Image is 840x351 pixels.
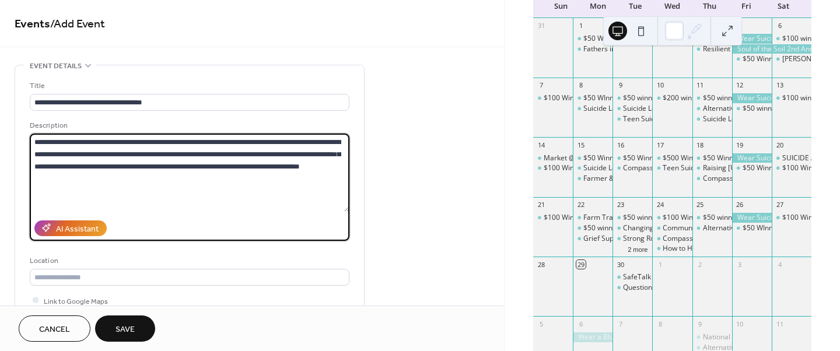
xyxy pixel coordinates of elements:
div: $50 winner Melissa Holland, Monroe [573,223,612,233]
div: 10 [736,320,744,328]
div: $50 Winner [PERSON_NAME] [583,153,677,163]
div: $200 winner, [PERSON_NAME] [663,93,761,103]
div: Compassionate Friends Group [612,163,652,173]
div: Farm Transitions Challenges [573,213,612,223]
div: 12 [736,81,744,90]
div: Market @ St. Isidore's Dairy [533,153,573,163]
div: 16 [616,141,625,149]
div: 9 [616,81,625,90]
div: SUICIDE AWARENESS COLOR RUN/WALK [772,153,811,163]
div: $50 WInner [PERSON_NAME] [583,93,677,103]
div: $50 winner Marylee Olsen, Dodgeville [612,213,652,223]
div: $50 Winner [PERSON_NAME] [743,54,836,64]
div: Alternative to Suicide Support - Virtual [703,223,826,233]
div: Fathers in Focus Conference 2025 Registration [583,44,734,54]
div: 2 [696,260,705,269]
div: $50 Winner [PERSON_NAME] Hennamen [623,153,755,163]
div: Farm Transitions Challenges [583,213,676,223]
div: $50 WInner Nancy Anderson [573,93,612,103]
div: 25 [696,201,705,209]
div: Description [30,120,347,132]
div: $50 winner [PERSON_NAME], [PERSON_NAME] [583,223,734,233]
div: Suicide Loss Support Group [583,104,673,114]
div: $50 Winner [PERSON_NAME] [743,163,836,173]
div: How to Help Your Child Who Feels Down: A Training for Parents (VIrtual & Free) [652,244,692,254]
div: $100 winner Anna Kopitzke [772,93,811,103]
span: Event details [30,60,82,72]
div: $100 Winner Ashley Lenz - Lancaster [652,213,692,223]
div: Compassionate Friends [GEOGRAPHIC_DATA] [663,234,811,244]
div: Compassionate Friends Group [623,163,722,173]
div: Wear a Blue Shirt today [573,332,612,342]
div: $50 Winner Mike Davis [573,153,612,163]
span: Save [116,324,135,336]
div: $50 winner Doug Nofsinger, Oregon - DONATED BACK!! [692,213,732,223]
div: Location [30,255,347,267]
div: Raising Wisconsin's Children: Confident kids: Building young children's self esteem (Virtual & Free) [692,163,732,173]
div: 22 [576,201,585,209]
div: 4 [775,260,784,269]
div: 31 [537,22,545,30]
div: SafeTalk Suicide Prevention Training [612,272,652,282]
div: Teen Suicide Loss Support Group- LaCrosse [652,163,692,173]
div: Communication Coaching to Support Farm Harmony Across Generations [652,223,692,233]
div: $100 Winner Brenda Blackford [533,93,573,103]
div: $50 winner [PERSON_NAME] [703,93,796,103]
div: Suicide Loss Support Group (SOS)- Virtual [612,104,652,114]
div: 23 [616,201,625,209]
div: Compassionate Friends Richland Center [652,234,692,244]
div: 3 [736,260,744,269]
div: $100 Winner [PERSON_NAME] [544,93,642,103]
div: Market @ St. [PERSON_NAME]'s Dairy [544,153,666,163]
div: $100 Winner Mike Zeien [533,163,573,173]
div: 14 [537,141,545,149]
div: $50 Winner Dawn Meiss [573,34,612,44]
div: Alternative to Suicide Support Group-Virtual [692,104,732,114]
div: 21 [537,201,545,209]
div: National Depression Screening Day [692,332,732,342]
div: National [MEDICAL_DATA] Screening Day [703,332,838,342]
div: Fathers in Focus Conference 2025 Registration [573,44,612,54]
div: 6 [576,320,585,328]
div: 8 [656,320,664,328]
div: Grief Support Specialist Certificate [583,234,695,244]
div: 24 [656,201,664,209]
div: $100 Winner [PERSON_NAME][GEOGRAPHIC_DATA] [663,213,831,223]
div: $100 Winner Margo Holzman [533,213,573,223]
div: 15 [576,141,585,149]
div: 8 [576,81,585,90]
div: 6 [775,22,784,30]
div: $100 Winner [PERSON_NAME] [544,213,642,223]
div: $200 winner, Sameena Quinn [652,93,692,103]
div: Question, Persuade, Refer (QPR) Suicide Prevention Training [623,283,818,293]
div: Soul of the Soil 2nd Annual Conference [732,44,811,54]
button: Cancel [19,315,90,342]
div: 17 [656,141,664,149]
div: $100 Winner Margo Holzmann, Poynette [772,213,811,223]
div: 10 [656,81,664,90]
button: Save [95,315,155,342]
div: Suicide Loss Support Group- Dodgeville [692,114,732,124]
div: Grief Support Specialist Certificate [573,234,612,244]
a: Events [15,13,50,36]
div: $50 winner Nicole Einbeck [692,93,732,103]
div: 20 [775,141,784,149]
div: Suicide Loss Support Group (SOS)- Virtual [623,104,757,114]
div: $50 winner [PERSON_NAME] [743,104,835,114]
div: 7 [537,81,545,90]
div: $50 Winner Rebecca Becker [732,54,772,64]
div: $50 Winner Stacey Hennamen [612,153,652,163]
button: AI Assistant [34,220,107,236]
div: 11 [775,320,784,328]
div: Strong Roots: Keeping Farming in the Family Through Health and Resilience [612,234,652,244]
div: $50 WInner Ron Hysel, Hillsboro [732,223,772,233]
div: Teen Suicide Loss Support Group- LaCrosse [663,163,804,173]
div: AI Assistant [56,223,99,235]
div: 1 [576,22,585,30]
div: 29 [576,260,585,269]
div: 30 [616,260,625,269]
div: Wear Suicide Prevention T-Shirt [732,93,772,103]
div: Alternative to Suicide Support - Virtual [692,223,732,233]
div: Suicide Loss Support Group - Prairie du Chien [573,163,612,173]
